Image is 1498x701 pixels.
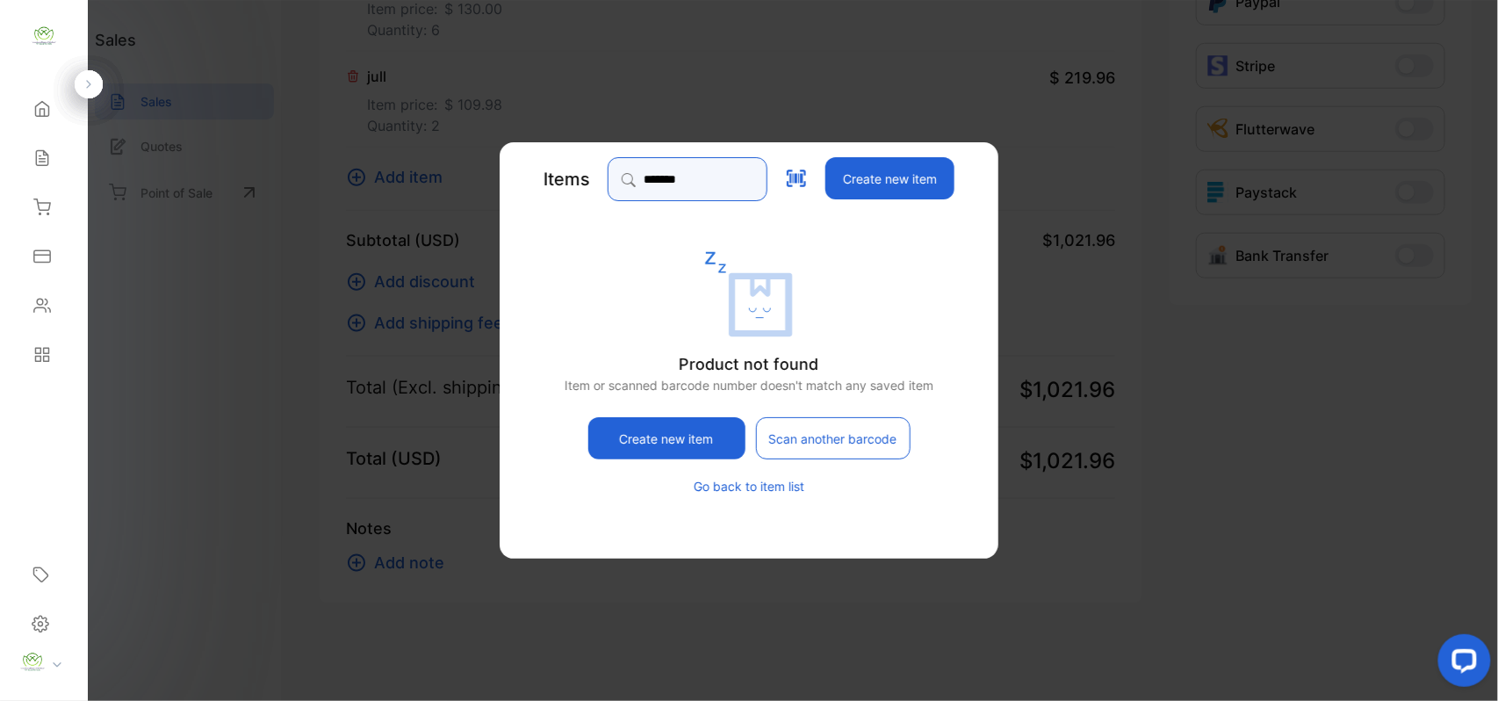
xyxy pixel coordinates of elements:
[1424,627,1498,701] iframe: LiveChat chat widget
[554,376,944,394] p: Item or scanned barcode number doesn't match any saved item
[694,477,804,495] button: Go back to item list
[756,417,911,459] button: Scan another barcode
[588,417,745,459] button: Create new item
[705,250,793,338] img: empty state
[825,157,954,199] button: Create new item
[31,23,57,49] img: logo
[544,166,590,192] p: Items
[680,352,819,376] p: Product not found
[19,649,46,676] img: profile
